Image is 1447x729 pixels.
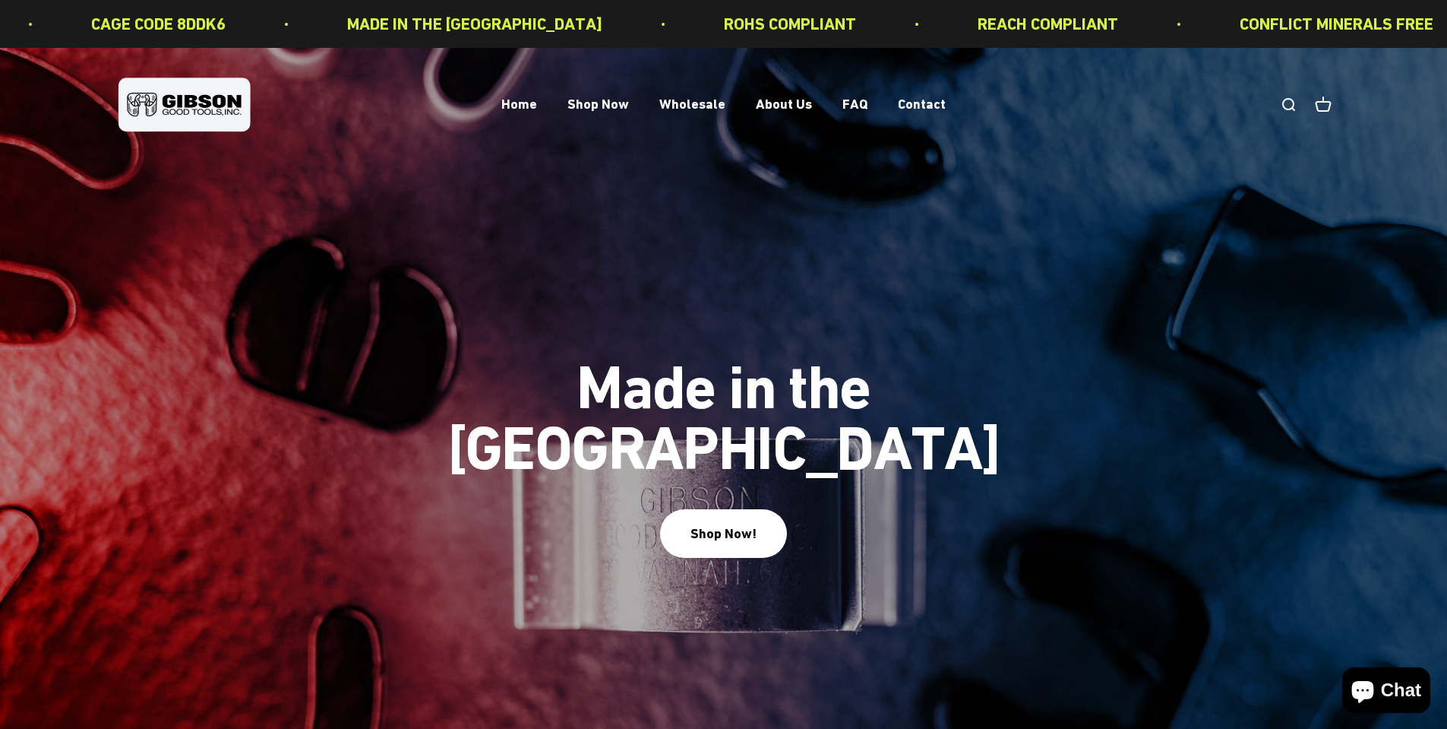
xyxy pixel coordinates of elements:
p: CAGE CODE 8DDK6 [801,11,935,37]
inbox-online-store-chat: Shopify online store chat [1338,667,1435,717]
div: Shop Now! [690,523,757,545]
a: FAQ [842,97,867,113]
p: CONFLICT MINERALS FREE [210,11,404,37]
split-lines: Made in the [GEOGRAPHIC_DATA] [428,413,1020,483]
button: Shop Now! [660,509,787,557]
a: Home [501,97,537,113]
a: Shop Now [567,97,629,113]
a: Wholesale [659,97,725,113]
p: MADE IN THE [GEOGRAPHIC_DATA] [1057,11,1312,37]
p: PROP 65 COMPLIANT [526,11,679,37]
a: Contact [898,97,946,113]
a: About Us [756,97,812,113]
